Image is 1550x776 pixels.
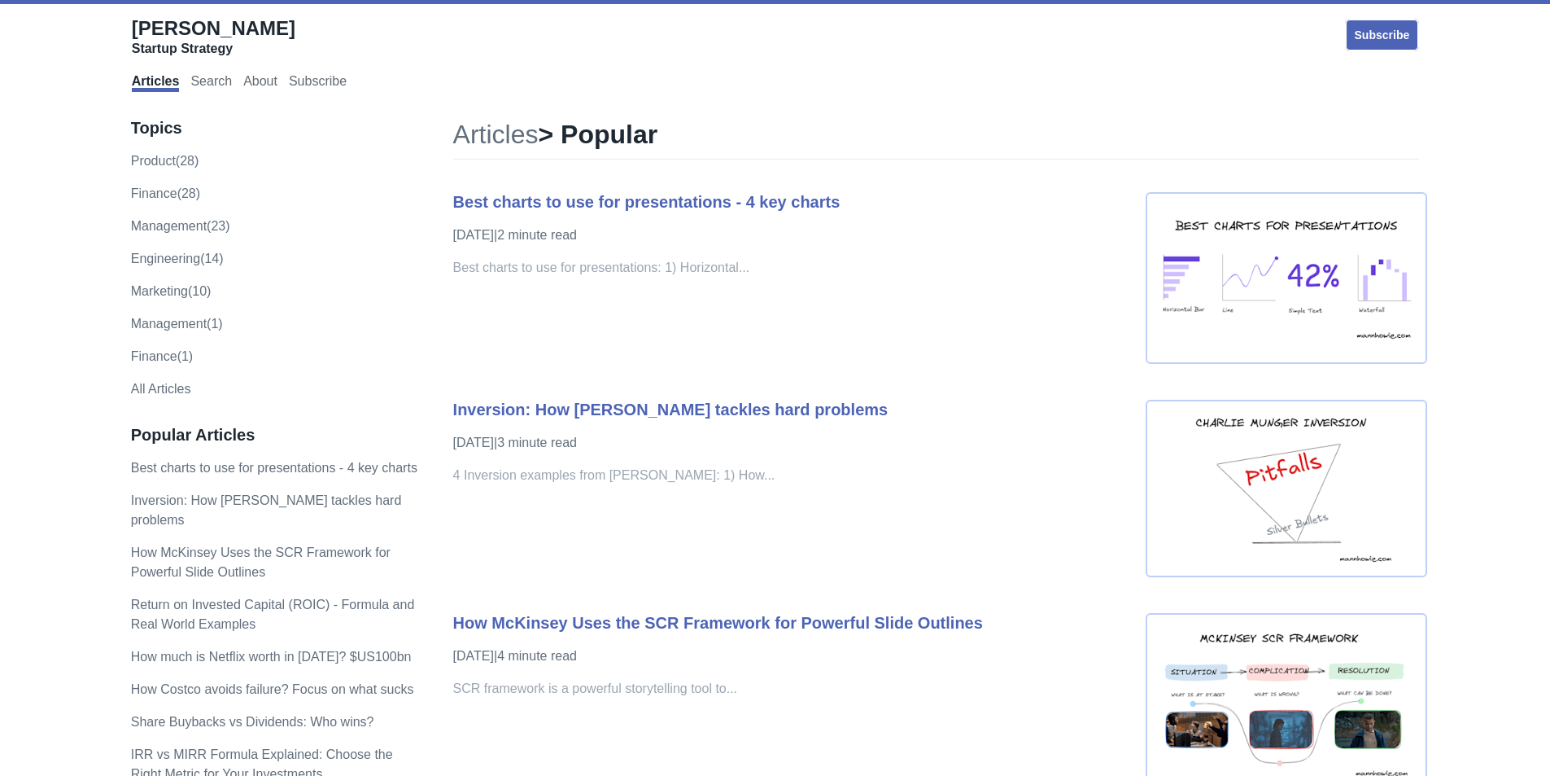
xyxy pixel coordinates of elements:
[131,382,191,396] a: All Articles
[1146,400,1427,577] img: inversion
[190,74,232,92] a: Search
[453,466,1129,485] p: 4 Inversion examples from [PERSON_NAME]: 1) How...
[453,258,1129,278] p: Best charts to use for presentations: 1) Horizontal...
[131,546,391,579] a: How McKinsey Uses the SCR Framework for Powerful Slide Outlines
[453,120,539,149] a: Articles
[131,284,212,298] a: marketing(10)
[131,493,402,527] a: Inversion: How [PERSON_NAME] tackles hard problems
[131,118,419,138] h3: Topics
[453,614,983,632] a: How McKinsey Uses the SCR Framework for Powerful Slide Outlines
[453,226,1129,245] p: [DATE] | 2 minute read
[131,682,414,696] a: How Costco avoids failure? Focus on what sucks
[131,219,230,233] a: management(23)
[131,349,193,363] a: Finance(1)
[131,715,374,729] a: Share Buybacks vs Dividends: Who wins?
[1345,19,1420,51] a: Subscribe
[132,74,180,92] a: Articles
[243,74,277,92] a: About
[453,193,840,211] a: Best charts to use for presentations - 4 key charts
[131,425,419,445] h3: Popular Articles
[131,154,199,168] a: product(28)
[453,433,1129,453] p: [DATE] | 3 minute read
[131,461,417,475] a: Best charts to use for presentations - 4 key charts
[132,16,295,57] a: [PERSON_NAME]Startup Strategy
[289,74,347,92] a: Subscribe
[453,679,1129,699] p: SCR framework is a powerful storytelling tool to...
[132,41,295,57] div: Startup Strategy
[453,401,889,419] a: Inversion: How [PERSON_NAME] tackles hard problems
[132,17,295,39] span: [PERSON_NAME]
[131,650,412,664] a: How much is Netflix worth in [DATE]? $US100bn
[131,598,415,631] a: Return on Invested Capital (ROIC) - Formula and Real World Examples
[131,317,223,331] a: Management(1)
[1146,192,1427,365] img: best chart presentaion
[131,252,224,265] a: engineering(14)
[131,186,200,200] a: finance(28)
[453,647,1129,666] p: [DATE] | 4 minute read
[453,118,1420,160] h1: > Popular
